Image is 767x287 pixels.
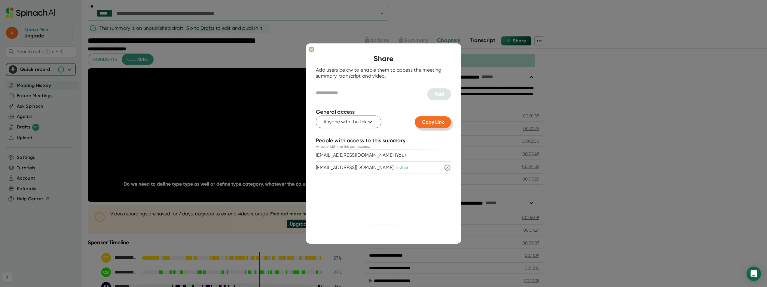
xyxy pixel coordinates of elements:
div: Open Intercom Messenger [747,267,761,281]
div: Anyone with the link can access. [316,144,370,150]
div: General access [316,109,355,116]
div: [EMAIL_ADDRESS][DOMAIN_NAME] (You) [316,153,406,159]
div: People with access to this summary [316,137,405,144]
button: Copy Link [415,116,451,128]
button: Anyone with the link [316,116,381,128]
div: Add users below to enable them to access the meeting summary, transcript and video. [316,67,451,79]
button: Add [427,88,451,100]
span: Copy Link [422,119,444,125]
span: Anyone with the link [323,118,374,125]
span: Add [435,91,444,97]
div: [EMAIL_ADDRESS][DOMAIN_NAME] [316,165,393,171]
b: Share [374,54,393,63]
div: invited [396,165,408,171]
